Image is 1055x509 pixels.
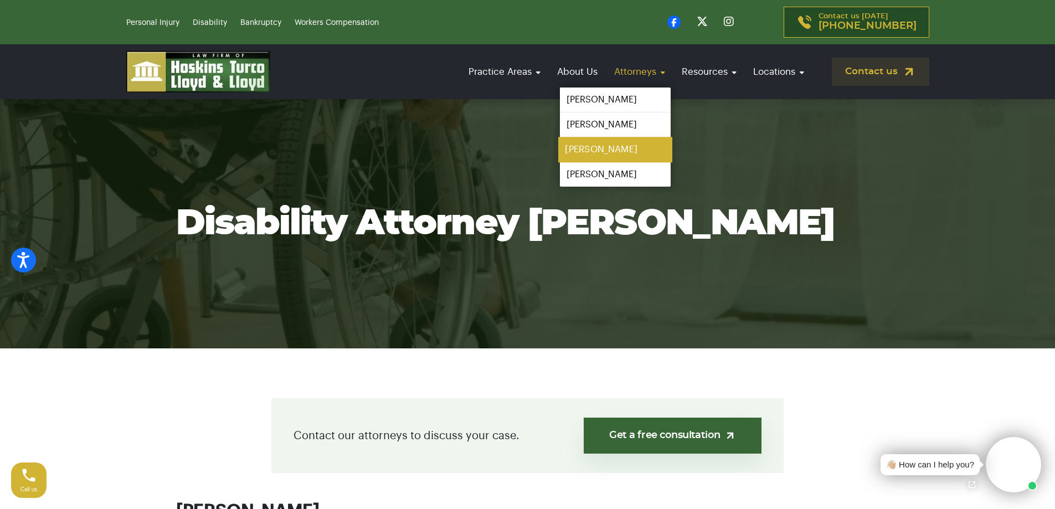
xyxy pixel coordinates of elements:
[20,486,38,492] span: Call us
[819,20,917,32] span: [PHONE_NUMBER]
[560,162,671,187] a: [PERSON_NAME]
[748,56,810,88] a: Locations
[560,112,671,137] a: [PERSON_NAME]
[819,13,917,32] p: Contact us [DATE]
[295,19,379,27] a: Workers Compensation
[126,19,179,27] a: Personal Injury
[584,418,761,454] a: Get a free consultation
[724,430,736,441] img: arrow-up-right-light.svg
[784,7,929,38] a: Contact us [DATE][PHONE_NUMBER]
[960,473,984,496] a: Open chat
[609,56,671,88] a: Attorneys
[193,19,227,27] a: Disability
[560,88,671,112] a: [PERSON_NAME]
[271,398,784,473] div: Contact our attorneys to discuss your case.
[126,51,270,92] img: logo
[176,204,879,243] h1: Disability Attorney [PERSON_NAME]
[676,56,742,88] a: Resources
[463,56,546,88] a: Practice Areas
[552,56,603,88] a: About Us
[886,459,974,471] div: 👋🏼 How can I help you?
[832,58,929,86] a: Contact us
[558,137,672,162] a: [PERSON_NAME]
[240,19,281,27] a: Bankruptcy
